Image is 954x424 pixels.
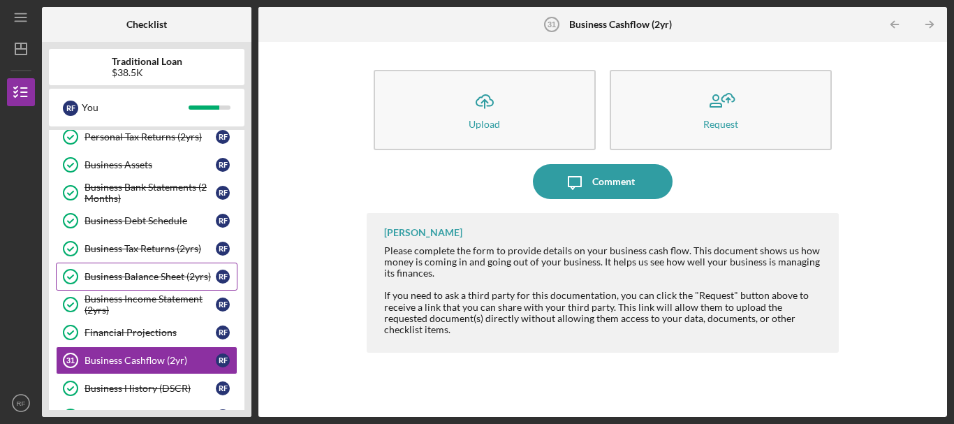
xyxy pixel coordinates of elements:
[56,263,237,291] a: Business Balance Sheet (2yrs)RF
[85,159,216,170] div: Business Assets
[569,19,672,30] b: Business Cashflow (2yr)
[56,319,237,346] a: Financial ProjectionsRF
[56,291,237,319] a: Business Income Statement (2yrs)RF
[56,346,237,374] a: 31Business Cashflow (2yr)RF
[216,130,230,144] div: R F
[56,235,237,263] a: Business Tax Returns (2yrs)RF
[216,270,230,284] div: R F
[469,119,500,129] div: Upload
[82,96,189,119] div: You
[56,151,237,179] a: Business AssetsRF
[384,227,462,238] div: [PERSON_NAME]
[216,298,230,312] div: R F
[216,409,230,423] div: R F
[56,123,237,151] a: Personal Tax Returns (2yrs)RF
[703,119,738,129] div: Request
[216,326,230,339] div: R F
[592,164,635,199] div: Comment
[85,215,216,226] div: Business Debt Schedule
[112,56,182,67] b: Traditional Loan
[63,101,78,116] div: R F
[216,381,230,395] div: R F
[66,356,75,365] tspan: 31
[533,164,673,199] button: Comment
[374,70,596,150] button: Upload
[384,245,825,279] div: Please complete the form to provide details on your business cash flow. This document shows us ho...
[112,67,182,78] div: $38.5K
[85,131,216,142] div: Personal Tax Returns (2yrs)
[85,182,216,204] div: Business Bank Statements (2 Months)
[216,353,230,367] div: R F
[216,242,230,256] div: R F
[85,271,216,282] div: Business Balance Sheet (2yrs)
[216,158,230,172] div: R F
[85,293,216,316] div: Business Income Statement (2yrs)
[7,389,35,417] button: RF
[547,20,555,29] tspan: 31
[17,400,26,407] text: RF
[216,214,230,228] div: R F
[85,383,216,394] div: Business History (DSCR)
[56,207,237,235] a: Business Debt ScheduleRF
[85,243,216,254] div: Business Tax Returns (2yrs)
[56,374,237,402] a: Business History (DSCR)RF
[216,186,230,200] div: R F
[85,327,216,338] div: Financial Projections
[384,290,825,335] div: ​If you need to ask a third party for this documentation, you can click the "Request" button abov...
[126,19,167,30] b: Checklist
[56,179,237,207] a: Business Bank Statements (2 Months)RF
[610,70,832,150] button: Request
[85,355,216,366] div: Business Cashflow (2yr)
